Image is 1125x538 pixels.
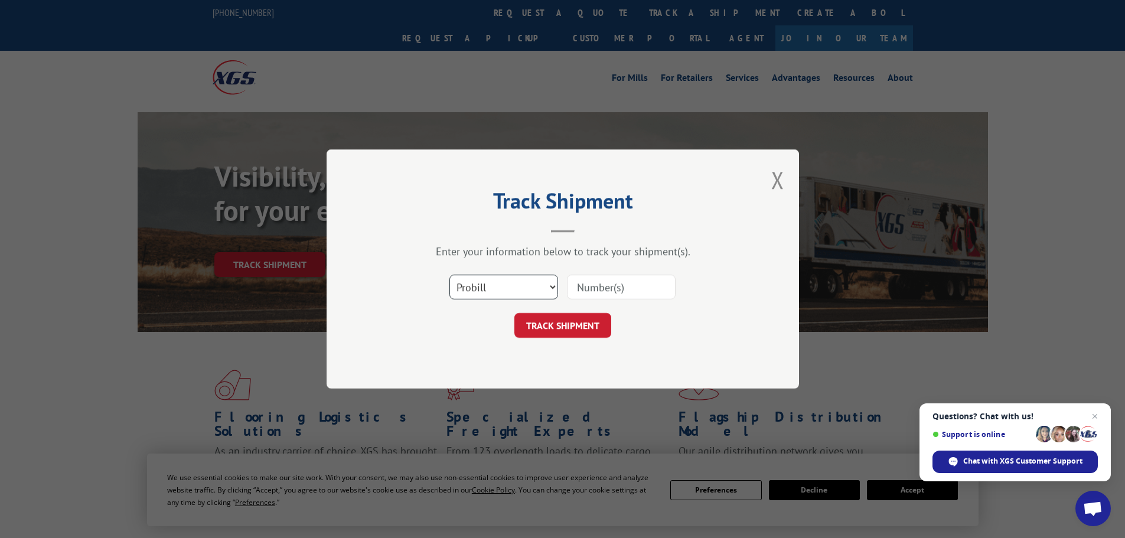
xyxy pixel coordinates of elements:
[567,275,676,299] input: Number(s)
[932,430,1032,439] span: Support is online
[514,313,611,338] button: TRACK SHIPMENT
[1088,409,1102,423] span: Close chat
[932,451,1098,473] div: Chat with XGS Customer Support
[932,412,1098,421] span: Questions? Chat with us!
[386,193,740,215] h2: Track Shipment
[771,164,784,195] button: Close modal
[386,244,740,258] div: Enter your information below to track your shipment(s).
[963,456,1082,467] span: Chat with XGS Customer Support
[1075,491,1111,526] div: Open chat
